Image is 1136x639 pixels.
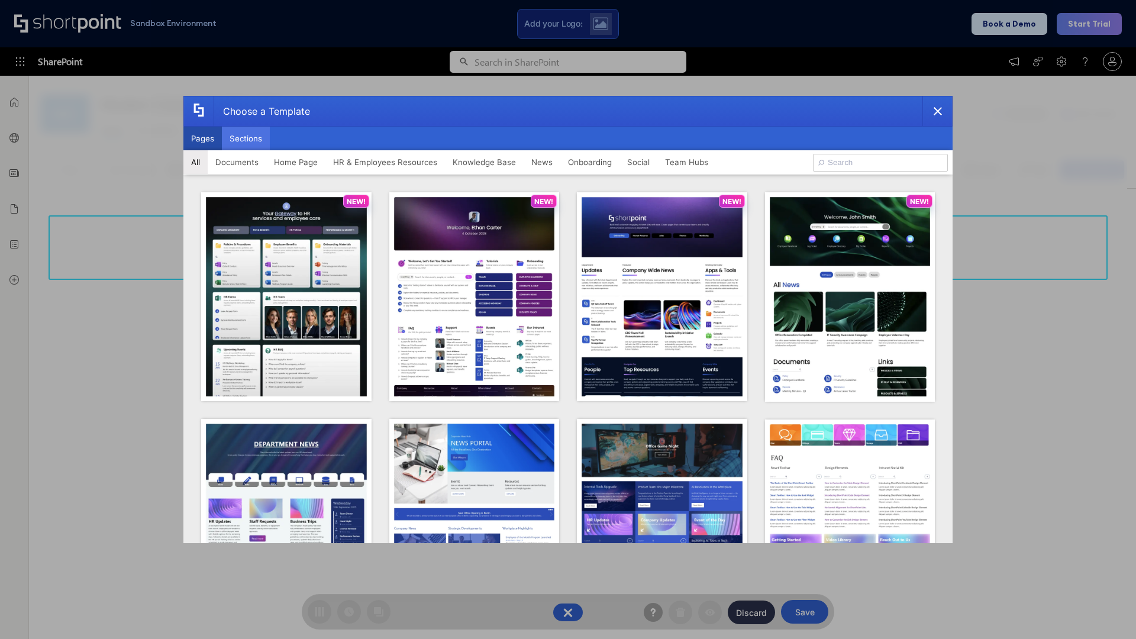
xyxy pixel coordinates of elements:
div: Choose a Template [214,96,310,126]
p: NEW! [722,197,741,206]
p: NEW! [534,197,553,206]
button: All [183,150,208,174]
button: Team Hubs [657,150,716,174]
div: template selector [183,96,953,543]
input: Search [813,154,948,172]
button: Knowledge Base [445,150,524,174]
button: Onboarding [560,150,619,174]
button: Pages [183,127,222,150]
button: HR & Employees Resources [325,150,445,174]
iframe: Chat Widget [1077,582,1136,639]
p: NEW! [910,197,929,206]
button: Documents [208,150,266,174]
button: Social [619,150,657,174]
button: Sections [222,127,270,150]
button: News [524,150,560,174]
p: NEW! [347,197,366,206]
button: Home Page [266,150,325,174]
